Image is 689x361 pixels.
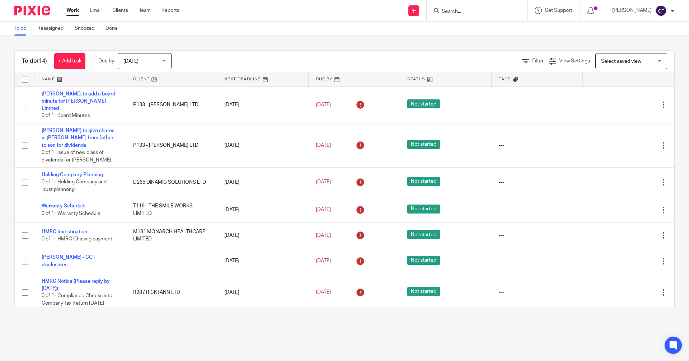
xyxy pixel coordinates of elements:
[407,99,440,108] span: Not started
[316,102,331,107] span: [DATE]
[42,229,87,234] a: HMRC Investigation
[75,22,100,36] a: Snoozed
[441,9,506,15] input: Search
[42,211,100,216] span: 0 of 1 · Warranty Schedule
[42,113,90,118] span: 0 of 1 · Board Minutes
[42,294,112,306] span: 0 of 1 · Compliance Checks into Company Tax Return [DATE]
[42,236,112,242] span: 0 of 1 · HMRC Chasing payment
[217,197,309,222] td: [DATE]
[499,179,576,186] div: ---
[54,53,85,69] a: + Add task
[559,58,590,64] span: View Settings
[499,289,576,296] div: ---
[66,7,79,14] a: Work
[126,197,217,222] td: T119 - THE SMILE WORKS LIMITED
[217,168,309,197] td: [DATE]
[42,150,111,163] span: 0 of 1 · Issue of new class of dividends for [PERSON_NAME]
[407,140,440,149] span: Not started
[126,168,217,197] td: D265 DINAMIC SOLUTIONS LTD
[42,180,107,192] span: 0 of 1 · Holding Company and Trust plannong
[407,230,440,239] span: Not started
[316,180,331,185] span: [DATE]
[407,177,440,186] span: Not started
[601,59,641,64] span: Select saved view
[123,59,139,64] span: [DATE]
[545,8,572,13] span: Get Support
[42,172,103,177] a: Holding Company Planning
[217,123,309,168] td: [DATE]
[42,128,114,148] a: [PERSON_NAME] to give shares in [PERSON_NAME] from father to son for dividends
[139,7,151,14] a: Team
[612,7,652,14] p: [PERSON_NAME]
[126,86,217,123] td: P133 - [PERSON_NAME] LTD
[126,123,217,168] td: P133 - [PERSON_NAME] LTD
[316,207,331,212] span: [DATE]
[14,6,50,15] img: Pixie
[90,7,102,14] a: Email
[499,77,511,81] span: Tags
[126,223,217,248] td: M131 MONARCH HEALTHCARE LIMITED
[316,258,331,263] span: [DATE]
[499,232,576,239] div: ---
[37,22,69,36] a: Reassigned
[532,58,544,64] span: Filter
[499,101,576,108] div: ---
[316,233,331,238] span: [DATE]
[407,205,440,214] span: Not started
[217,86,309,123] td: [DATE]
[106,22,123,36] a: Done
[217,248,309,274] td: [DATE]
[126,274,217,311] td: R287 RICKTANN LTD
[217,223,309,248] td: [DATE]
[407,256,440,265] span: Not started
[499,257,576,264] div: ---
[499,142,576,149] div: ---
[161,7,179,14] a: Reports
[316,143,331,148] span: [DATE]
[42,279,110,291] a: HMRC Notice (Please reply by [DATE])
[42,92,115,111] a: [PERSON_NAME] to add a board minute for [PERSON_NAME] LImited
[217,274,309,311] td: [DATE]
[22,57,47,65] h1: To do
[37,58,47,64] span: (14)
[407,287,440,296] span: Not started
[14,22,32,36] a: To do
[655,5,667,17] img: svg%3E
[98,57,114,65] p: Due by
[112,7,128,14] a: Clients
[42,255,95,267] a: [PERSON_NAME] - CGT disclosures
[42,203,85,208] a: Warranty Schedule
[499,206,576,214] div: ---
[316,290,331,295] span: [DATE]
